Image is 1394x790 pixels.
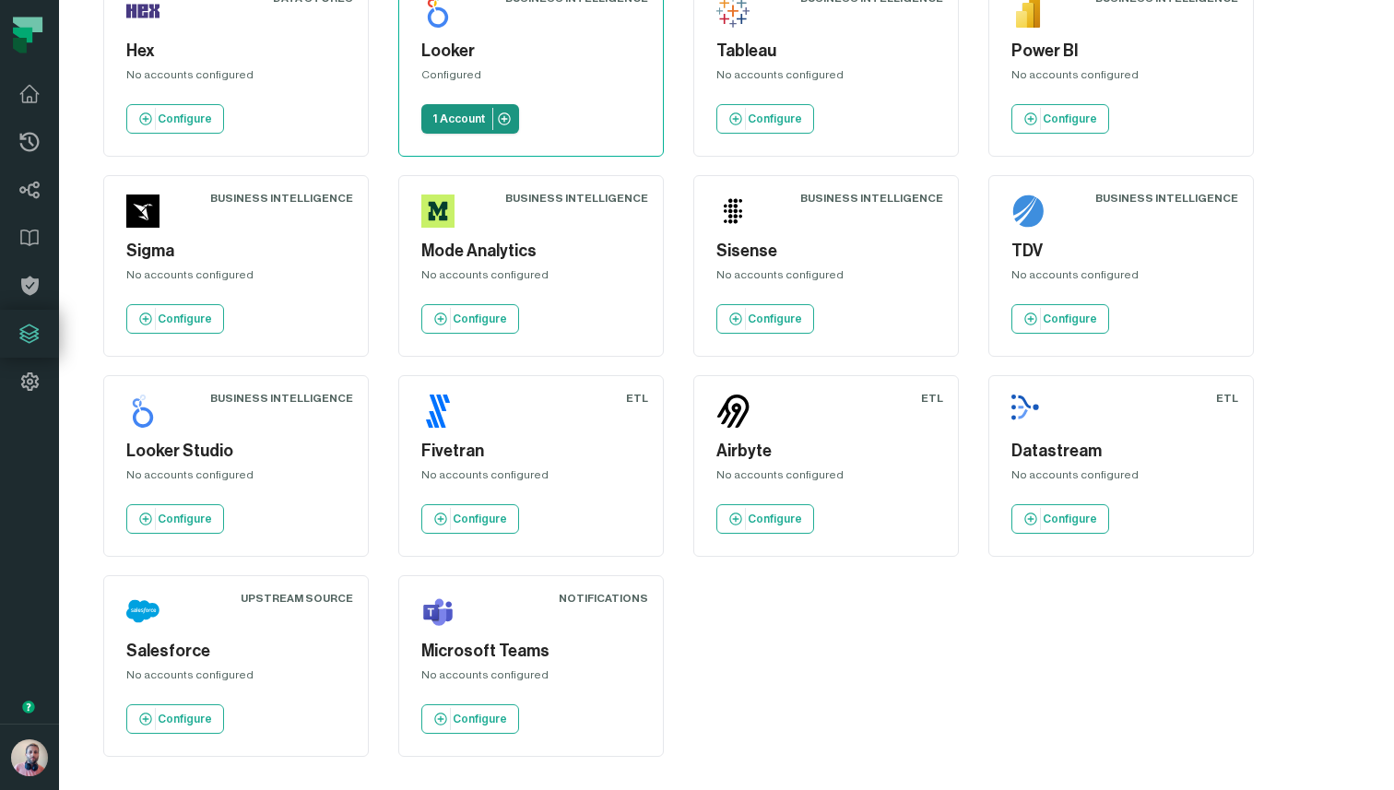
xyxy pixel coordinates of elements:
[716,267,936,289] div: No accounts configured
[716,104,814,134] a: Configure
[453,312,507,326] p: Configure
[748,312,802,326] p: Configure
[126,595,159,628] img: Salesforce
[158,512,212,526] p: Configure
[421,67,641,89] div: Configured
[126,104,224,134] a: Configure
[716,67,936,89] div: No accounts configured
[421,39,641,64] h5: Looker
[800,191,943,206] div: Business Intelligence
[559,591,648,606] div: Notifications
[1011,304,1109,334] a: Configure
[20,699,37,715] div: Tooltip anchor
[421,104,519,134] a: 1 Account
[1043,512,1097,526] p: Configure
[126,467,346,489] div: No accounts configured
[453,712,507,726] p: Configure
[716,39,936,64] h5: Tableau
[921,391,943,406] div: ETL
[716,239,936,264] h5: Sisense
[1095,191,1238,206] div: Business Intelligence
[11,739,48,776] img: avatar of Idan Shabi
[1011,439,1231,464] h5: Datastream
[126,239,346,264] h5: Sigma
[421,639,641,664] h5: Microsoft Teams
[126,39,346,64] h5: Hex
[421,304,519,334] a: Configure
[158,712,212,726] p: Configure
[1011,395,1045,428] img: Datastream
[716,439,936,464] h5: Airbyte
[1011,195,1045,228] img: TDV
[421,395,455,428] img: Fivetran
[126,667,346,690] div: No accounts configured
[421,595,455,628] img: Microsoft Teams
[1043,112,1097,126] p: Configure
[126,67,346,89] div: No accounts configured
[158,112,212,126] p: Configure
[1011,104,1109,134] a: Configure
[505,191,648,206] div: Business Intelligence
[126,195,159,228] img: Sigma
[210,191,353,206] div: Business Intelligence
[1216,391,1238,406] div: ETL
[421,504,519,534] a: Configure
[421,239,641,264] h5: Mode Analytics
[126,267,346,289] div: No accounts configured
[432,112,485,126] p: 1 Account
[241,591,353,606] div: Upstream Source
[716,195,750,228] img: Sisense
[1011,39,1231,64] h5: Power BI
[126,704,224,734] a: Configure
[716,304,814,334] a: Configure
[126,504,224,534] a: Configure
[1011,239,1231,264] h5: TDV
[126,439,346,464] h5: Looker Studio
[1043,312,1097,326] p: Configure
[1011,67,1231,89] div: No accounts configured
[210,391,353,406] div: Business Intelligence
[748,512,802,526] p: Configure
[716,395,750,428] img: Airbyte
[421,704,519,734] a: Configure
[421,439,641,464] h5: Fivetran
[748,112,802,126] p: Configure
[626,391,648,406] div: ETL
[1011,504,1109,534] a: Configure
[126,395,159,428] img: Looker Studio
[1011,467,1231,489] div: No accounts configured
[158,312,212,326] p: Configure
[421,667,641,690] div: No accounts configured
[126,639,346,664] h5: Salesforce
[453,512,507,526] p: Configure
[421,267,641,289] div: No accounts configured
[716,504,814,534] a: Configure
[126,304,224,334] a: Configure
[1011,267,1231,289] div: No accounts configured
[716,467,936,489] div: No accounts configured
[421,467,641,489] div: No accounts configured
[421,195,455,228] img: Mode Analytics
